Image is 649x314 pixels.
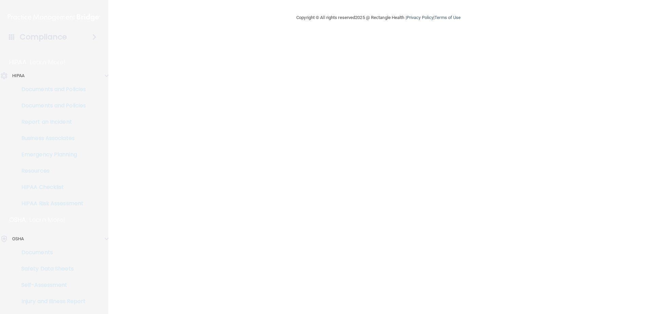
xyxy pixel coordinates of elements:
p: Self-Assessment [4,282,97,289]
h4: Compliance [20,32,67,42]
p: HIPAA [12,72,25,80]
p: Injury and Illness Report [4,298,97,305]
p: HIPAA [9,58,26,66]
p: Learn More! [30,216,66,224]
img: PMB logo [8,11,100,24]
div: Copyright © All rights reserved 2025 @ Rectangle Health | | [255,7,502,29]
p: HIPAA Risk Assessment [4,200,97,207]
p: OSHA [9,216,26,224]
p: HIPAA Checklist [4,184,97,191]
p: Emergency Planning [4,151,97,158]
a: Terms of Use [434,15,461,20]
p: Documents [4,249,97,256]
p: Documents and Policies [4,86,97,93]
p: OSHA [12,235,24,243]
a: Privacy Policy [407,15,433,20]
p: Documents and Policies [4,102,97,109]
p: Resources [4,168,97,174]
p: Learn More! [30,58,66,66]
p: Report an Incident [4,119,97,125]
p: Business Associates [4,135,97,142]
p: Safety Data Sheets [4,265,97,272]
